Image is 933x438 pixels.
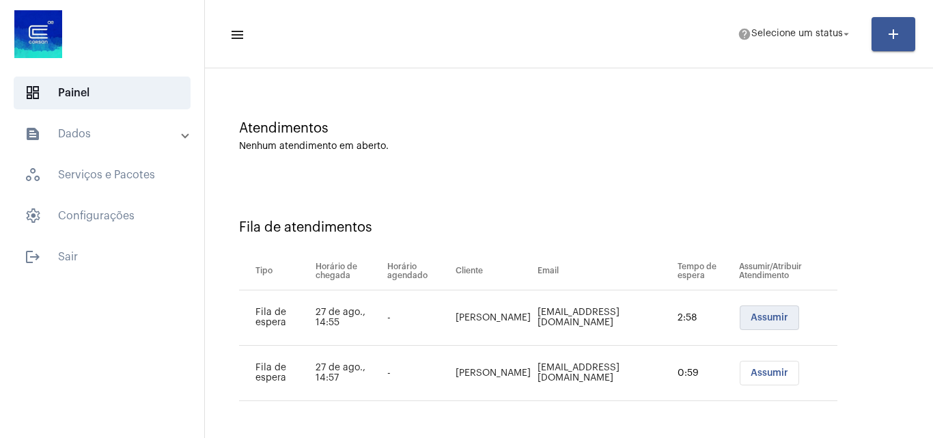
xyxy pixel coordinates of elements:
td: 27 de ago., 14:57 [312,346,383,401]
td: [EMAIL_ADDRESS][DOMAIN_NAME] [534,346,674,401]
th: Horário agendado [384,252,452,290]
mat-icon: arrow_drop_down [840,28,852,40]
mat-chip-list: selection [739,361,837,385]
span: sidenav icon [25,85,41,101]
span: Painel [14,77,191,109]
td: [PERSON_NAME] [452,290,534,346]
span: Assumir [751,368,788,378]
td: 27 de ago., 14:55 [312,290,383,346]
button: Selecione um status [729,20,861,48]
div: Atendimentos [239,121,899,136]
th: Email [534,252,674,290]
mat-expansion-panel-header: sidenav iconDados [8,118,204,150]
button: Assumir [740,361,799,385]
button: Assumir [740,305,799,330]
td: 2:58 [674,290,736,346]
div: Nenhum atendimento em aberto. [239,141,899,152]
td: [EMAIL_ADDRESS][DOMAIN_NAME] [534,290,674,346]
td: Fila de espera [239,346,312,401]
th: Tempo de espera [674,252,736,290]
span: Assumir [751,313,788,323]
span: Configurações [14,200,191,232]
div: Fila de atendimentos [239,220,899,235]
td: - [384,346,452,401]
mat-icon: sidenav icon [229,27,243,43]
th: Horário de chegada [312,252,383,290]
mat-chip-list: selection [739,305,837,330]
mat-icon: add [885,26,902,42]
th: Assumir/Atribuir Atendimento [736,252,837,290]
span: Sair [14,241,191,273]
img: d4669ae0-8c07-2337-4f67-34b0df7f5ae4.jpeg [11,7,66,61]
td: 0:59 [674,346,736,401]
mat-icon: sidenav icon [25,249,41,265]
span: sidenav icon [25,208,41,224]
mat-icon: sidenav icon [25,126,41,142]
td: [PERSON_NAME] [452,346,534,401]
span: Serviços e Pacotes [14,159,191,191]
th: Tipo [239,252,312,290]
span: sidenav icon [25,167,41,183]
th: Cliente [452,252,534,290]
mat-icon: help [738,27,751,41]
span: Selecione um status [751,29,843,39]
td: Fila de espera [239,290,312,346]
td: - [384,290,452,346]
mat-panel-title: Dados [25,126,182,142]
